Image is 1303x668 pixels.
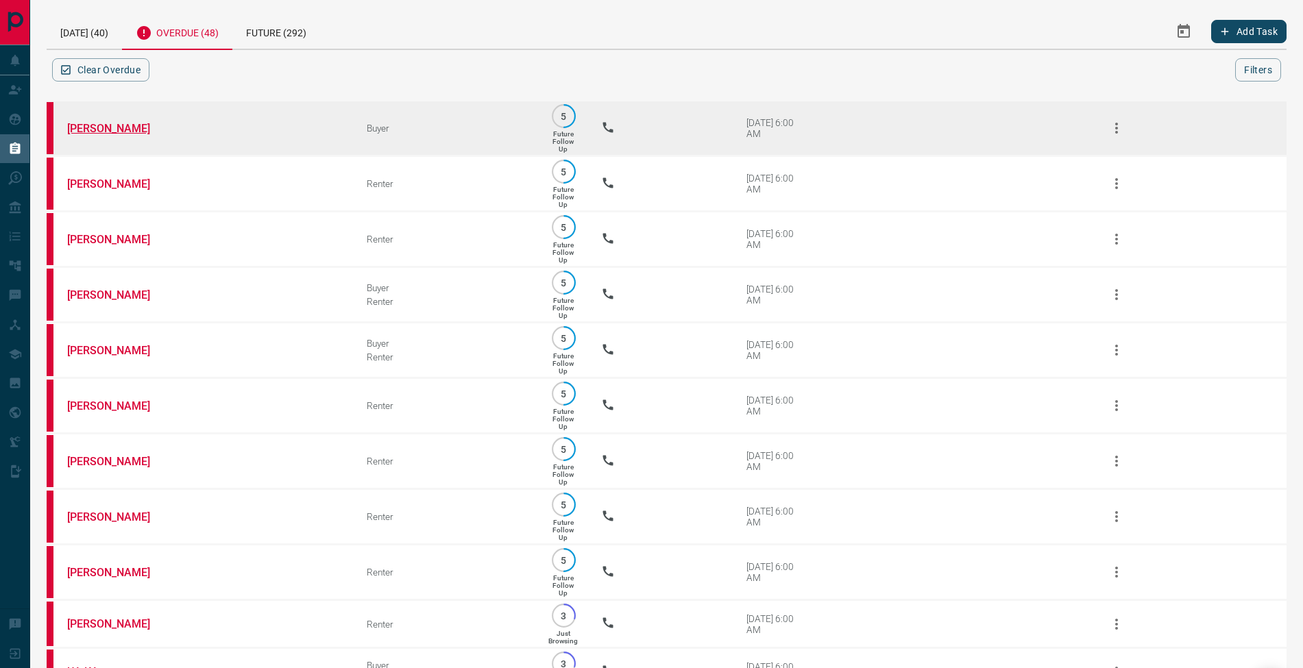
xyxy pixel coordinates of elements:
[552,130,574,153] p: Future Follow Up
[47,324,53,376] div: property.ca
[552,574,574,597] p: Future Follow Up
[52,58,149,82] button: Clear Overdue
[47,491,53,543] div: property.ca
[367,338,526,349] div: Buyer
[552,408,574,430] p: Future Follow Up
[559,610,569,621] p: 3
[1211,20,1287,43] button: Add Task
[746,117,805,139] div: [DATE] 6:00 AM
[746,395,805,417] div: [DATE] 6:00 AM
[367,282,526,293] div: Buyer
[47,213,53,265] div: property.ca
[122,14,232,50] div: Overdue (48)
[47,102,53,154] div: property.ca
[367,511,526,522] div: Renter
[746,613,805,635] div: [DATE] 6:00 AM
[552,463,574,486] p: Future Follow Up
[47,546,53,598] div: property.ca
[47,158,53,210] div: property.ca
[559,166,569,177] p: 5
[552,297,574,319] p: Future Follow Up
[367,123,526,134] div: Buyer
[746,506,805,528] div: [DATE] 6:00 AM
[746,561,805,583] div: [DATE] 6:00 AM
[67,177,170,190] a: [PERSON_NAME]
[367,619,526,630] div: Renter
[67,455,170,468] a: [PERSON_NAME]
[746,284,805,306] div: [DATE] 6:00 AM
[746,339,805,361] div: [DATE] 6:00 AM
[367,567,526,578] div: Renter
[559,388,569,399] p: 5
[67,566,170,579] a: [PERSON_NAME]
[559,444,569,454] p: 5
[552,241,574,264] p: Future Follow Up
[67,617,170,630] a: [PERSON_NAME]
[367,351,526,362] div: Renter
[559,111,569,121] p: 5
[559,222,569,232] p: 5
[746,228,805,250] div: [DATE] 6:00 AM
[232,14,320,49] div: Future (292)
[559,277,569,288] p: 5
[67,344,170,357] a: [PERSON_NAME]
[559,555,569,565] p: 5
[47,435,53,487] div: property.ca
[67,399,170,412] a: [PERSON_NAME]
[367,296,526,307] div: Renter
[367,234,526,245] div: Renter
[367,178,526,189] div: Renter
[548,630,578,645] p: Just Browsing
[746,450,805,472] div: [DATE] 6:00 AM
[47,14,122,49] div: [DATE] (40)
[367,456,526,467] div: Renter
[746,173,805,195] div: [DATE] 6:00 AM
[559,499,569,510] p: 5
[552,519,574,541] p: Future Follow Up
[1167,15,1200,48] button: Select Date Range
[67,233,170,246] a: [PERSON_NAME]
[47,602,53,646] div: property.ca
[67,122,170,135] a: [PERSON_NAME]
[67,510,170,523] a: [PERSON_NAME]
[367,400,526,411] div: Renter
[47,380,53,432] div: property.ca
[47,269,53,321] div: property.ca
[1235,58,1281,82] button: Filters
[552,352,574,375] p: Future Follow Up
[559,333,569,343] p: 5
[67,288,170,301] a: [PERSON_NAME]
[552,186,574,208] p: Future Follow Up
